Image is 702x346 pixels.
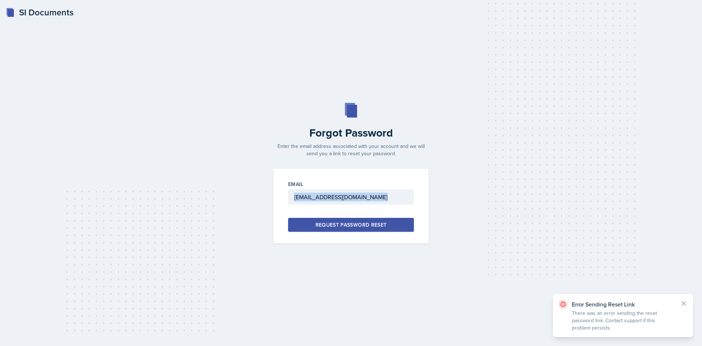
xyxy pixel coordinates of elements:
[288,189,414,205] input: Email
[288,181,303,188] label: Email
[572,301,674,308] p: Error Sending Reset Link
[6,6,73,19] a: SI Documents
[316,221,387,228] div: Request Password Reset
[572,309,674,331] p: There was an error sending the reset password link. Contact support if this problem persists.
[269,142,433,157] p: Enter the email address associated with your account and we will send you a link to reset your pa...
[288,218,414,232] button: Request Password Reset
[269,126,433,139] h2: Forgot Password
